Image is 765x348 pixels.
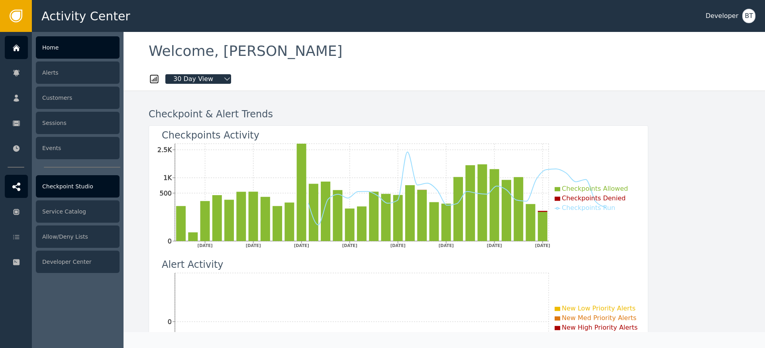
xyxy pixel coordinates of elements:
div: Welcome , [PERSON_NAME] [149,44,648,61]
tspan: [DATE] [246,243,261,248]
div: Alert Activity [162,257,224,272]
a: Service Catalog [5,200,120,223]
span: Checkpoints Run [562,204,615,212]
div: Customers [36,87,120,109]
span: Activity Center [41,7,130,25]
a: Customers [5,86,120,109]
a: Developer Center [5,250,120,273]
span: New Med Priority Alerts [562,314,636,322]
div: Checkpoints Activity [162,128,259,142]
a: Allow/Deny Lists [5,225,120,248]
tspan: [DATE] [342,243,357,248]
div: Checkpoint & Alert Trends [149,107,273,121]
div: Sessions [36,112,120,134]
tspan: 0 [168,318,172,326]
span: 30 Day View [165,74,221,84]
span: New Low Priority Alerts [562,304,636,312]
span: New High Priority Alerts [562,324,637,331]
div: Service Catalog [36,200,120,223]
tspan: 1K [163,174,172,182]
tspan: 500 [159,190,172,197]
a: Checkpoint Studio [5,175,120,198]
tspan: [DATE] [439,243,454,248]
div: Allow/Deny Lists [36,225,120,248]
span: Checkpoints Allowed [562,185,628,192]
tspan: [DATE] [294,243,309,248]
div: Home [36,36,120,59]
a: Home [5,36,120,59]
span: Checkpoints Denied [562,194,626,202]
div: Developer Center [36,251,120,273]
div: Developer [706,11,738,21]
tspan: [DATE] [198,243,213,248]
a: Events [5,136,120,160]
div: Alerts [36,61,120,84]
div: Events [36,137,120,159]
a: Alerts [5,61,120,84]
div: Checkpoint Studio [36,175,120,198]
tspan: [DATE] [535,243,550,248]
tspan: [DATE] [390,243,406,248]
a: Sessions [5,111,120,134]
tspan: 0 [168,237,172,245]
tspan: [DATE] [487,243,502,248]
button: 30 Day View [160,74,237,84]
tspan: 2.5K [157,146,172,154]
button: BT [742,9,755,23]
